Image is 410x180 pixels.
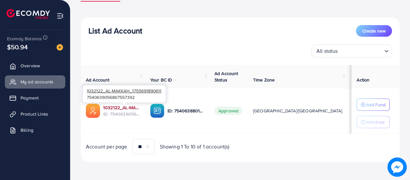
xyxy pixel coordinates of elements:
span: Billing [21,127,33,133]
a: My ad accounts [5,75,65,88]
button: Create new [356,25,392,37]
span: Ad Account [86,77,110,83]
span: Overview [21,62,40,69]
h3: List Ad Account [88,26,142,35]
a: Overview [5,59,65,72]
input: Search for option [340,45,382,56]
span: Showing 1 To 10 of 1 account(s) [160,143,230,150]
img: logo [6,9,50,19]
span: Approved [214,107,242,115]
a: Payment [5,91,65,104]
span: My ad accounts [21,79,53,85]
span: ID: 7540639056867557392 [103,111,140,117]
img: ic-ba-acc.ded83a64.svg [150,104,164,118]
span: Action [357,77,369,83]
span: 1032122_AL-MAKKAH_1755691890611 [87,88,161,94]
img: image [387,157,407,177]
div: 7540639056867557392 [83,85,166,102]
button: Withdraw [357,116,390,128]
span: Create new [362,28,386,34]
img: ic-ads-acc.e4c84228.svg [86,104,100,118]
a: Product Links [5,108,65,120]
p: Withdraw [366,118,385,126]
span: Ecomdy Balance [7,35,42,42]
span: Product Links [21,111,48,117]
img: image [57,44,63,51]
div: Search for option [312,44,392,57]
a: Billing [5,124,65,137]
p: Add Fund [366,101,386,109]
p: ID: 7540638801937629201 [168,107,204,115]
span: $50.94 [7,42,28,52]
span: Payment [21,95,39,101]
span: Time Zone [253,77,275,83]
a: 1032122_AL-MAKKAH_1755691890611 [103,104,140,111]
span: [GEOGRAPHIC_DATA]/[GEOGRAPHIC_DATA] [253,108,342,114]
span: Account per page [86,143,127,150]
span: Ad Account Status [214,70,238,83]
button: Add Fund [357,99,390,111]
img: menu [57,12,64,20]
span: Your BC ID [150,77,172,83]
span: All status [315,46,339,56]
